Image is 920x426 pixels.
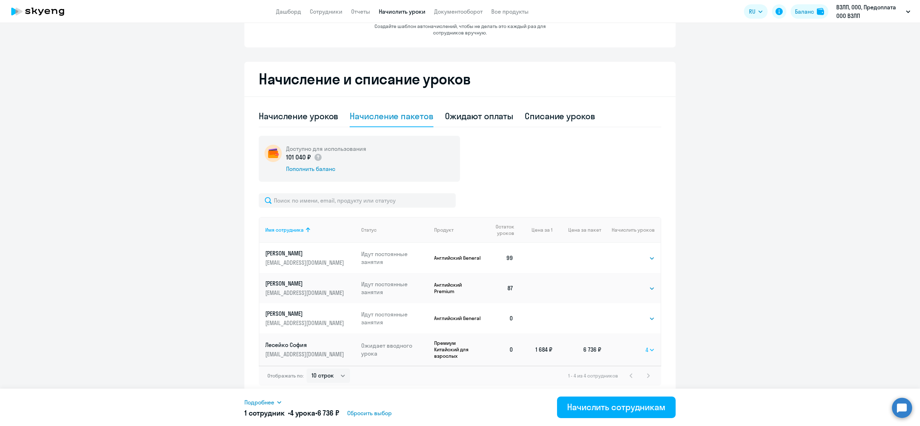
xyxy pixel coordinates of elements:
p: [PERSON_NAME] [265,279,346,287]
span: Сбросить выбор [347,409,392,417]
button: Начислить сотрудникам [557,397,676,418]
span: RU [749,7,755,16]
span: 6 736 ₽ [317,408,339,417]
a: Сотрудники [310,8,342,15]
td: 99 [483,243,519,273]
p: Идут постоянные занятия [361,280,429,296]
p: [EMAIL_ADDRESS][DOMAIN_NAME] [265,289,346,297]
a: Дашборд [276,8,301,15]
a: [PERSON_NAME][EMAIL_ADDRESS][DOMAIN_NAME] [265,249,355,267]
a: Лесейко София[EMAIL_ADDRESS][DOMAIN_NAME] [265,341,355,358]
img: wallet-circle.png [264,145,282,162]
button: ВЗЛП, ООО, Предоплата ООО ВЗЛП [833,3,914,20]
span: Подробнее [244,398,274,407]
div: Ожидают оплаты [445,110,514,122]
a: [PERSON_NAME][EMAIL_ADDRESS][DOMAIN_NAME] [265,310,355,327]
th: Цена за 1 [519,217,552,243]
p: Премиум Китайский для взрослых [434,340,483,359]
td: 0 [483,303,519,333]
span: Остаток уроков [488,223,514,236]
td: 0 [483,333,519,366]
h5: 1 сотрудник • • [244,408,339,418]
p: [PERSON_NAME] [265,249,346,257]
p: ВЗЛП, ООО, Предоплата ООО ВЗЛП [836,3,903,20]
span: Отображать по: [267,372,304,379]
button: RU [744,4,768,19]
p: [EMAIL_ADDRESS][DOMAIN_NAME] [265,350,346,358]
button: Балансbalance [791,4,828,19]
a: [PERSON_NAME][EMAIL_ADDRESS][DOMAIN_NAME] [265,279,355,297]
div: Имя сотрудника [265,227,304,233]
div: Статус [361,227,429,233]
p: Английский Premium [434,282,483,295]
p: Ожидает вводного урока [361,342,429,357]
td: 1 684 ₽ [519,333,552,366]
div: Остаток уроков [488,223,519,236]
a: Документооборот [434,8,483,15]
div: Списание уроков [525,110,595,122]
p: [EMAIL_ADDRESS][DOMAIN_NAME] [265,319,346,327]
span: 4 урока [290,408,315,417]
p: Идут постоянные занятия [361,250,429,266]
a: Все продукты [491,8,529,15]
div: Начислить сотрудникам [567,401,666,413]
p: Идут постоянные занятия [361,310,429,326]
p: 101 040 ₽ [286,153,322,162]
p: Английский General [434,255,483,261]
p: Создайте шаблон автоначислений, чтобы не делать это каждый раз для сотрудников вручную. [359,23,561,36]
th: Начислить уроков [601,217,661,243]
div: Баланс [795,7,814,16]
h2: Начисление и списание уроков [259,70,661,88]
div: Начисление пакетов [350,110,433,122]
p: [EMAIL_ADDRESS][DOMAIN_NAME] [265,259,346,267]
a: Отчеты [351,8,370,15]
th: Цена за пакет [552,217,601,243]
div: Продукт [434,227,454,233]
td: 87 [483,273,519,303]
div: Начисление уроков [259,110,338,122]
td: 6 736 ₽ [552,333,601,366]
input: Поиск по имени, email, продукту или статусу [259,193,456,208]
img: balance [817,8,824,15]
div: Пополнить баланс [286,165,366,173]
p: [PERSON_NAME] [265,310,346,318]
div: Имя сотрудника [265,227,355,233]
h5: Доступно для использования [286,145,366,153]
div: Продукт [434,227,483,233]
div: Статус [361,227,377,233]
p: Лесейко София [265,341,346,349]
a: Начислить уроки [379,8,425,15]
span: 1 - 4 из 4 сотрудников [568,372,618,379]
p: Английский General [434,315,483,321]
